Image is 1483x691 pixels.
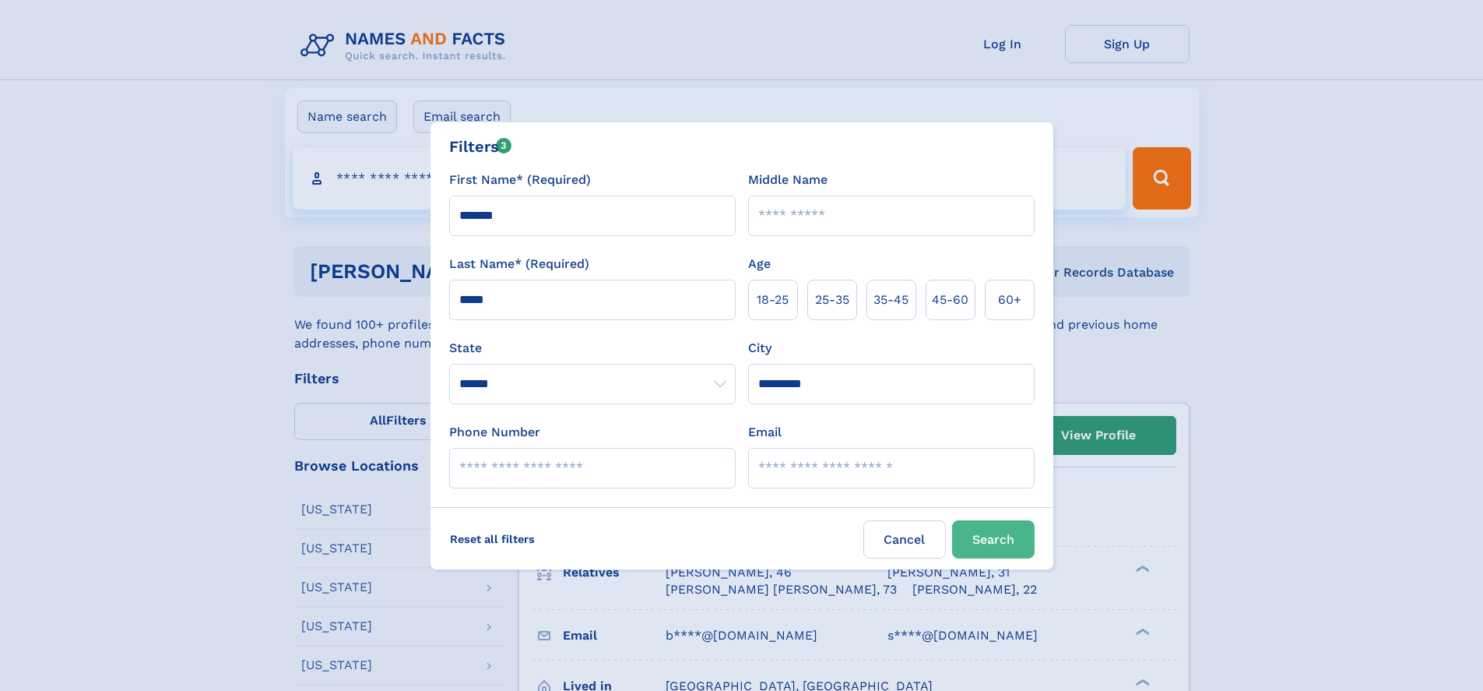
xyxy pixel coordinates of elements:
[748,255,771,273] label: Age
[932,291,968,309] span: 45‑60
[449,423,540,442] label: Phone Number
[748,171,828,189] label: Middle Name
[815,291,849,309] span: 25‑35
[449,171,591,189] label: First Name* (Required)
[449,339,736,358] label: State
[440,520,545,558] label: Reset all filters
[952,520,1035,559] button: Search
[873,291,908,309] span: 35‑45
[748,339,771,358] label: City
[998,291,1021,309] span: 60+
[748,423,782,442] label: Email
[863,520,946,559] label: Cancel
[449,255,589,273] label: Last Name* (Required)
[757,291,789,309] span: 18‑25
[449,135,512,158] div: Filters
